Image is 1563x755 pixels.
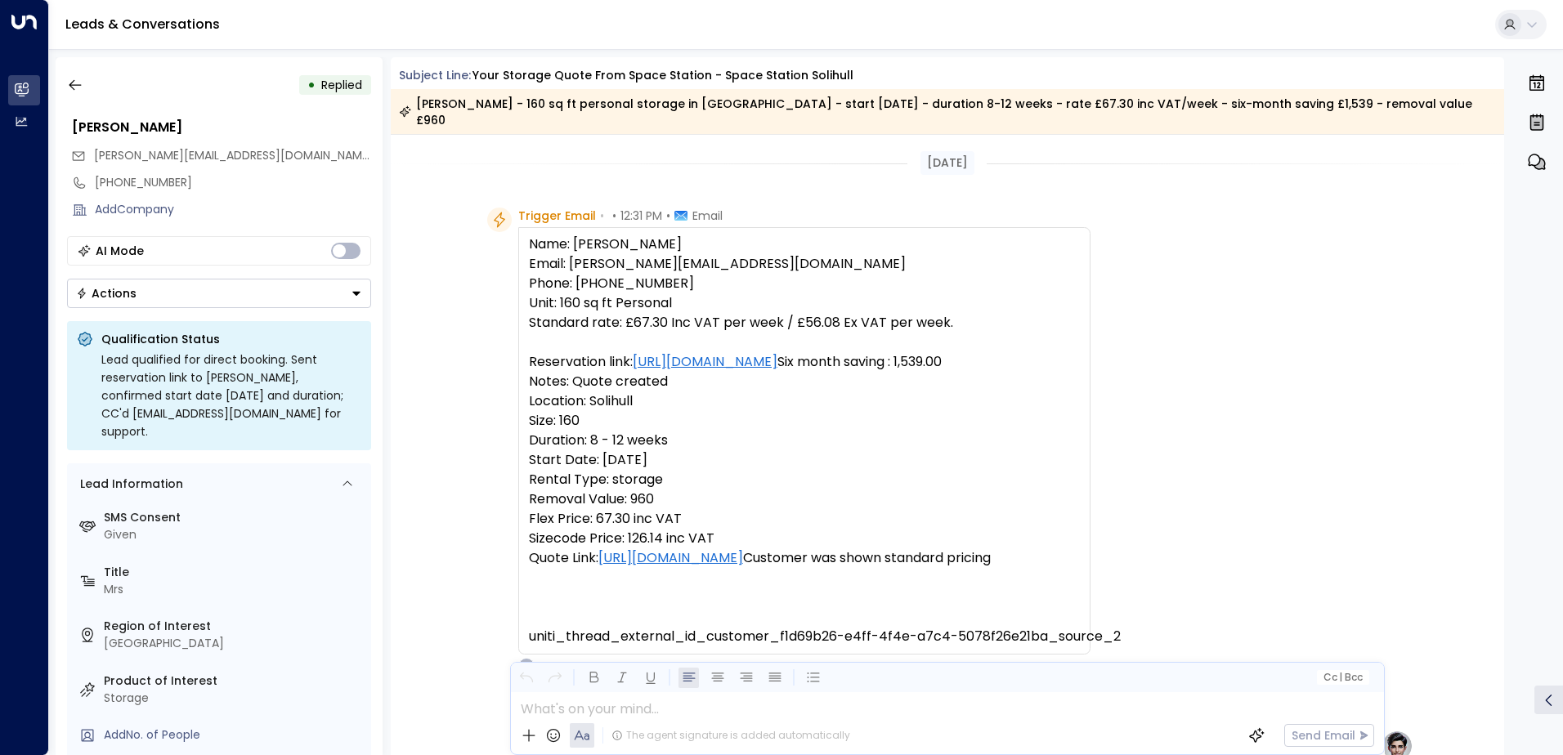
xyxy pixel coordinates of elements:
[104,526,365,543] div: Given
[1323,672,1362,683] span: Cc Bcc
[600,208,604,224] span: •
[920,151,974,175] div: [DATE]
[104,635,365,652] div: [GEOGRAPHIC_DATA]
[518,208,596,224] span: Trigger Email
[67,279,371,308] div: Button group with a nested menu
[101,331,361,347] p: Qualification Status
[96,243,144,259] div: AI Mode
[692,208,723,224] span: Email
[516,668,536,688] button: Undo
[104,564,365,581] label: Title
[544,668,565,688] button: Redo
[612,208,616,224] span: •
[104,509,365,526] label: SMS Consent
[611,728,850,743] div: The agent signature is added automatically
[76,286,137,301] div: Actions
[666,208,670,224] span: •
[104,726,365,744] div: AddNo. of People
[104,618,365,635] label: Region of Interest
[399,67,471,83] span: Subject Line:
[1339,672,1342,683] span: |
[95,174,371,191] div: [PHONE_NUMBER]
[67,279,371,308] button: Actions
[72,118,371,137] div: [PERSON_NAME]
[94,147,373,163] span: [PERSON_NAME][EMAIL_ADDRESS][DOMAIN_NAME]
[518,658,535,674] div: O
[104,672,365,690] label: Product of Interest
[321,77,362,93] span: Replied
[472,67,853,84] div: Your storage quote from Space Station - Space Station Solihull
[620,208,662,224] span: 12:31 PM
[101,351,361,440] div: Lead qualified for direct booking. Sent reservation link to [PERSON_NAME], confirmed start date [...
[633,352,777,372] a: [URL][DOMAIN_NAME]
[529,235,1080,646] pre: Name: [PERSON_NAME] Email: [PERSON_NAME][EMAIL_ADDRESS][DOMAIN_NAME] Phone: [PHONE_NUMBER] Unit: ...
[307,70,316,100] div: •
[94,147,371,164] span: jackie.altenkirch@gmail.com
[598,548,743,568] a: [URL][DOMAIN_NAME]
[1316,670,1368,686] button: Cc|Bcc
[95,201,371,218] div: AddCompany
[104,690,365,707] div: Storage
[65,15,220,34] a: Leads & Conversations
[399,96,1495,128] div: [PERSON_NAME] - 160 sq ft personal storage in [GEOGRAPHIC_DATA] - start [DATE] - duration 8-12 we...
[74,476,183,493] div: Lead Information
[104,581,365,598] div: Mrs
